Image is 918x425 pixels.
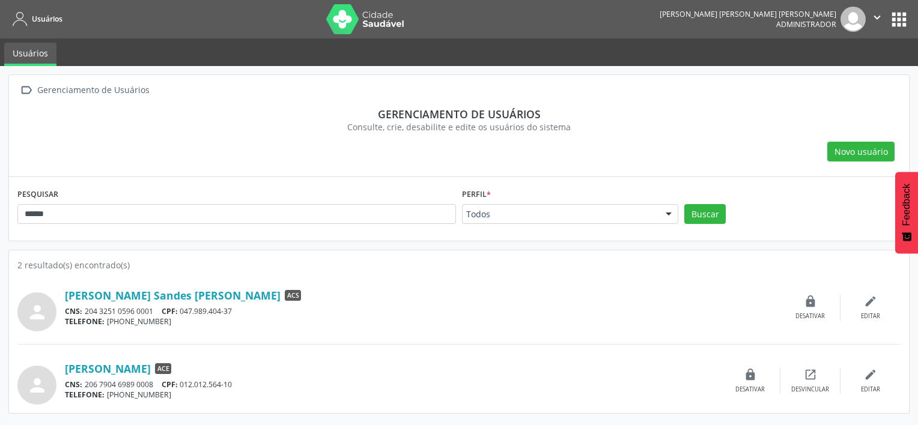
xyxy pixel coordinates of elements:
[660,9,836,19] div: [PERSON_NAME] [PERSON_NAME] [PERSON_NAME]
[735,385,765,394] div: Desativar
[840,7,866,32] img: img
[4,43,56,66] a: Usuários
[804,295,817,308] i: lock
[864,295,877,308] i: edit
[26,121,892,133] div: Consulte, crie, desabilite e edite os usuários do sistema
[162,306,178,316] span: CPF:
[871,11,884,24] i: 
[65,306,780,316] div: 204 3251 0596 0001 047.989.404-37
[65,379,82,390] span: CNS:
[65,390,720,400] div: [PHONE_NUMBER]
[8,9,62,29] a: Usuários
[32,14,62,24] span: Usuários
[866,7,889,32] button: 
[162,379,178,390] span: CPF:
[17,185,58,204] label: PESQUISAR
[684,204,726,225] button: Buscar
[26,301,48,323] i: person
[65,289,281,302] a: [PERSON_NAME] Sandes [PERSON_NAME]
[65,379,720,390] div: 206 7904 6989 0008 012.012.564-10
[827,142,895,162] button: Novo usuário
[791,385,829,394] div: Desvincular
[285,290,301,301] span: ACS
[864,368,877,381] i: edit
[65,390,105,400] span: TELEFONE:
[901,184,912,226] span: Feedback
[65,306,82,316] span: CNS:
[895,172,918,253] button: Feedback - Mostrar pesquisa
[65,316,105,327] span: TELEFONE:
[155,363,171,374] span: ACE
[744,368,757,381] i: lock
[65,362,151,375] a: [PERSON_NAME]
[861,312,880,321] div: Editar
[834,145,888,158] span: Novo usuário
[65,316,780,327] div: [PHONE_NUMBER]
[462,185,491,204] label: Perfil
[861,385,880,394] div: Editar
[35,82,151,99] div: Gerenciamento de Usuários
[26,107,892,121] div: Gerenciamento de usuários
[17,259,901,271] div: 2 resultado(s) encontrado(s)
[889,9,910,30] button: apps
[795,312,825,321] div: Desativar
[17,82,35,99] i: 
[776,19,836,29] span: Administrador
[17,82,151,99] a:  Gerenciamento de Usuários
[804,368,817,381] i: open_in_new
[466,208,654,220] span: Todos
